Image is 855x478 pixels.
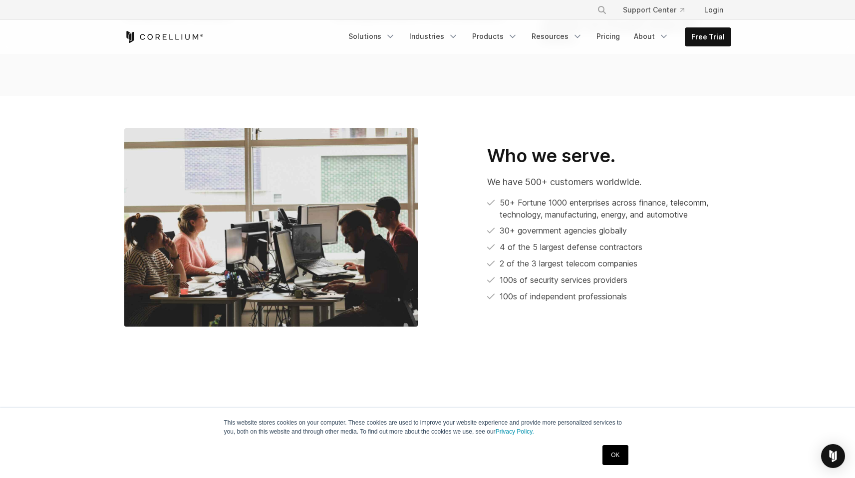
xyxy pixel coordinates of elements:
[342,27,401,45] a: Solutions
[696,1,731,19] a: Login
[821,444,845,468] div: Open Intercom Messenger
[593,1,611,19] button: Search
[615,1,692,19] a: Support Center
[224,418,631,436] p: This website stores cookies on your computer. These cookies are used to improve your website expe...
[403,27,464,45] a: Industries
[685,28,731,46] a: Free Trial
[487,145,731,167] h2: Who we serve.
[496,428,534,435] a: Privacy Policy.
[124,31,204,43] a: Corellium Home
[487,274,731,286] li: 100s of security services providers
[487,241,731,253] li: 4 of the 5 largest defense contractors
[342,27,731,46] div: Navigation Menu
[487,290,731,303] li: 100s of independent professionals
[466,27,524,45] a: Products
[124,128,418,327] img: CORE_Customers-Worldwide
[487,225,731,237] li: 30+ government agencies globally
[124,407,524,429] h2: Where we do business.
[487,197,731,221] li: 50+ Fortune 1000 enterprises across finance, telecomm, technology, manufacturing, energy, and aut...
[628,27,675,45] a: About
[602,445,628,465] a: OK
[487,175,731,189] p: We have 500+ customers worldwide.
[590,27,626,45] a: Pricing
[585,1,731,19] div: Navigation Menu
[487,257,731,270] li: 2 of the 3 largest telecom companies
[526,27,588,45] a: Resources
